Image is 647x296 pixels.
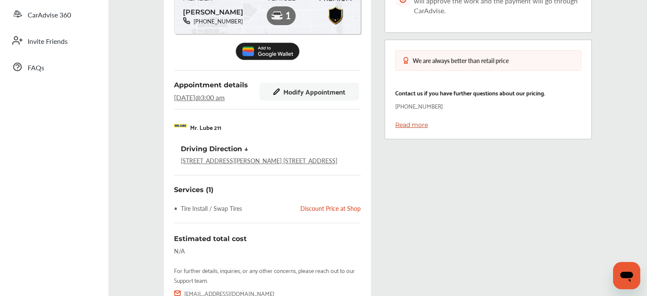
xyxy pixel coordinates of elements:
[28,63,44,74] span: FAQs
[413,57,509,63] div: We are always better than retail price
[174,247,185,255] div: N/A
[174,124,187,130] img: logo-mr-lube.png
[190,17,243,25] span: [PHONE_NUMBER]
[270,9,284,23] img: car-premium.a04fffcd.svg
[174,92,195,102] span: [DATE]
[174,235,247,243] span: Estimated total cost
[183,17,190,24] img: phone-black.37208b07.svg
[174,204,177,213] span: •
[181,145,248,153] div: Driving Direction ↓
[259,83,359,101] button: Modify Appointment
[195,92,201,102] span: @
[28,36,68,47] span: Invite Friends
[236,43,299,60] img: Add_to_Google_Wallet.5c177d4c.svg
[8,3,100,25] a: CarAdvise 360
[283,88,345,95] span: Modify Appointment
[285,10,291,21] span: 1
[395,121,428,129] a: Read more
[395,101,443,111] p: [PHONE_NUMBER]
[300,204,361,213] div: Discount Price at Shop
[613,262,640,289] iframe: Button to launch messaging window
[8,56,100,78] a: FAQs
[402,57,409,64] img: medal-badge-icon.048288b6.svg
[174,265,361,285] div: For further details, inquiries, or any other concerns, please reach out to our Support team.
[8,29,100,52] a: Invite Friends
[201,92,225,102] span: 3:00 am
[174,81,248,89] span: Appointment details
[181,156,337,165] a: [STREET_ADDRESS][PERSON_NAME] [STREET_ADDRESS]
[190,122,221,132] p: Mr. Lube 211
[395,88,545,98] p: Contact us if you have further questions about our pricing.
[174,186,214,194] div: Services (1)
[183,5,243,17] span: [PERSON_NAME]
[28,10,71,21] span: CarAdvise 360
[326,4,345,25] img: Premiumbadge.10c2a128.svg
[174,204,242,213] div: Tire Install / Swap Tires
